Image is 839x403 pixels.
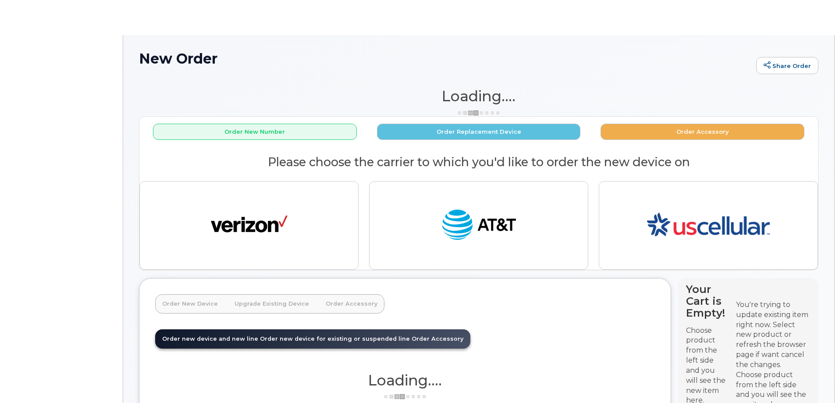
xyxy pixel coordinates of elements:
[211,206,288,245] img: verizon-ab2890fd1dd4a6c9cf5f392cd2db4626a3dae38ee8226e09bcb5c993c4c79f81.png
[412,335,463,342] span: Order Accessory
[756,57,818,75] a: Share Order
[260,335,410,342] span: Order new device for existing or suspended line
[377,124,581,140] button: Order Replacement Device
[601,124,804,140] button: Order Accessory
[647,189,770,262] img: us-53c3169632288c49726f5d6ca51166ebf3163dd413c8a1bd00aedf0ff3a7123e.png
[383,393,427,400] img: ajax-loader-3a6953c30dc77f0bf724df975f13086db4f4c1262e45940f03d1251963f1bf2e.gif
[162,335,258,342] span: Order new device and new line
[736,300,811,370] div: You're trying to update existing item right now. Select new product or refresh the browser page i...
[457,110,501,116] img: ajax-loader-3a6953c30dc77f0bf724df975f13086db4f4c1262e45940f03d1251963f1bf2e.gif
[319,294,384,314] a: Order Accessory
[228,294,316,314] a: Upgrade Existing Device
[153,124,357,140] button: Order New Number
[139,51,752,66] h1: New Order
[155,372,655,388] h1: Loading....
[139,88,818,104] h1: Loading....
[139,156,818,169] h2: Please choose the carrier to which you'd like to order the new device on
[686,283,728,319] h4: Your Cart is Empty!
[441,206,517,245] img: at_t-fb3d24644a45acc70fc72cc47ce214d34099dfd970ee3ae2334e4251f9d920fd.png
[155,294,225,314] a: Order New Device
